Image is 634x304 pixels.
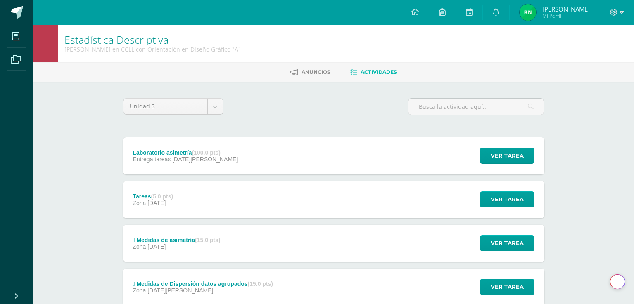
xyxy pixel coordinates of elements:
[491,192,524,207] span: Ver tarea
[302,69,330,75] span: Anuncios
[64,34,241,45] h1: Estadística Descriptiva
[491,236,524,251] span: Ver tarea
[133,280,273,287] div:  Medidas de Dispersión datos agrupados
[491,148,524,163] span: Ver tarea
[350,66,397,79] a: Actividades
[361,69,397,75] span: Actividades
[64,45,241,53] div: Quinto Bachillerato en CCLL con Orientación en Diseño Gráfico 'A'
[133,287,146,294] span: Zona
[147,200,166,206] span: [DATE]
[133,237,220,243] div:  Medidas de asimetría
[248,280,273,287] strong: (15.0 pts)
[408,99,544,115] input: Busca la actividad aquí...
[151,193,173,200] strong: (5.0 pts)
[491,279,524,295] span: Ver tarea
[133,156,171,163] span: Entrega tareas
[133,200,146,206] span: Zona
[130,99,201,114] span: Unidad 3
[147,287,213,294] span: [DATE][PERSON_NAME]
[123,99,223,114] a: Unidad 3
[480,279,534,295] button: Ver tarea
[480,235,534,251] button: Ver tarea
[133,149,238,156] div: Laboratorio asimetría
[133,243,146,250] span: Zona
[195,237,220,243] strong: (15.0 pts)
[192,149,221,156] strong: (100.0 pts)
[147,243,166,250] span: [DATE]
[480,148,534,164] button: Ver tarea
[542,5,590,13] span: [PERSON_NAME]
[520,4,536,21] img: 2c7c363a4858e7d0ca49c195bd05804a.png
[172,156,238,163] span: [DATE][PERSON_NAME]
[480,191,534,207] button: Ver tarea
[64,33,169,47] a: Estadística Descriptiva
[133,193,173,200] div: Tareas
[290,66,330,79] a: Anuncios
[542,12,590,19] span: Mi Perfil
